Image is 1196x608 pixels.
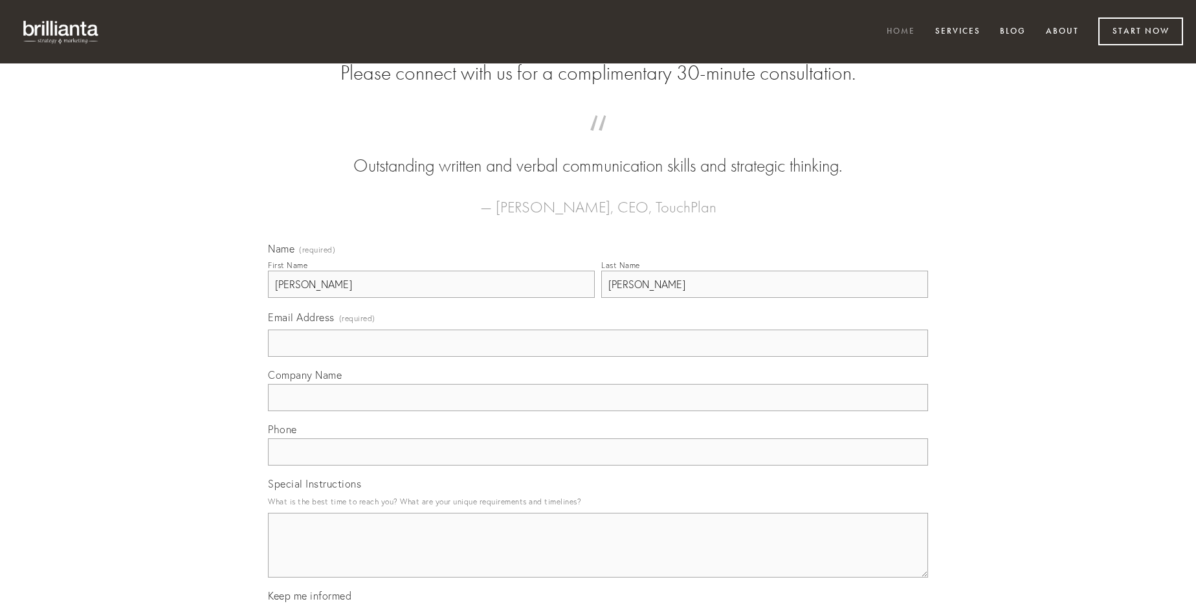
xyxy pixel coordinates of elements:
[268,477,361,490] span: Special Instructions
[878,21,924,43] a: Home
[268,311,335,324] span: Email Address
[268,260,307,270] div: First Name
[289,128,907,179] blockquote: Outstanding written and verbal communication skills and strategic thinking.
[1098,17,1183,45] a: Start Now
[268,242,294,255] span: Name
[268,368,342,381] span: Company Name
[299,246,335,254] span: (required)
[268,493,928,510] p: What is the best time to reach you? What are your unique requirements and timelines?
[927,21,989,43] a: Services
[1037,21,1087,43] a: About
[268,589,351,602] span: Keep me informed
[289,128,907,153] span: “
[289,179,907,220] figcaption: — [PERSON_NAME], CEO, TouchPlan
[601,260,640,270] div: Last Name
[339,310,375,327] span: (required)
[991,21,1034,43] a: Blog
[268,61,928,85] h2: Please connect with us for a complimentary 30-minute consultation.
[268,423,297,436] span: Phone
[13,13,110,51] img: brillianta - research, strategy, marketing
